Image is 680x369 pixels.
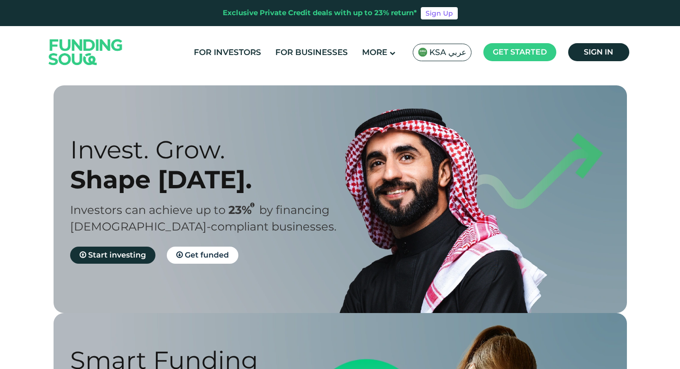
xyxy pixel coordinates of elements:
[228,203,259,217] span: 23%
[70,165,357,194] div: Shape [DATE].
[568,43,629,61] a: Sign in
[493,47,547,56] span: Get started
[429,47,466,58] span: KSA عربي
[584,47,613,56] span: Sign in
[70,203,226,217] span: Investors can achieve up to
[223,8,417,18] div: Exclusive Private Credit deals with up to 23% return*
[70,135,357,165] div: Invest. Grow.
[39,28,132,76] img: Logo
[88,250,146,259] span: Start investing
[418,47,427,57] img: SA Flag
[185,250,229,259] span: Get funded
[167,247,238,264] a: Get funded
[191,45,263,60] a: For Investors
[421,7,458,19] a: Sign Up
[362,47,387,57] span: More
[273,45,350,60] a: For Businesses
[250,203,254,208] i: 23% IRR (expected) ~ 15% Net yield (expected)
[70,247,155,264] a: Start investing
